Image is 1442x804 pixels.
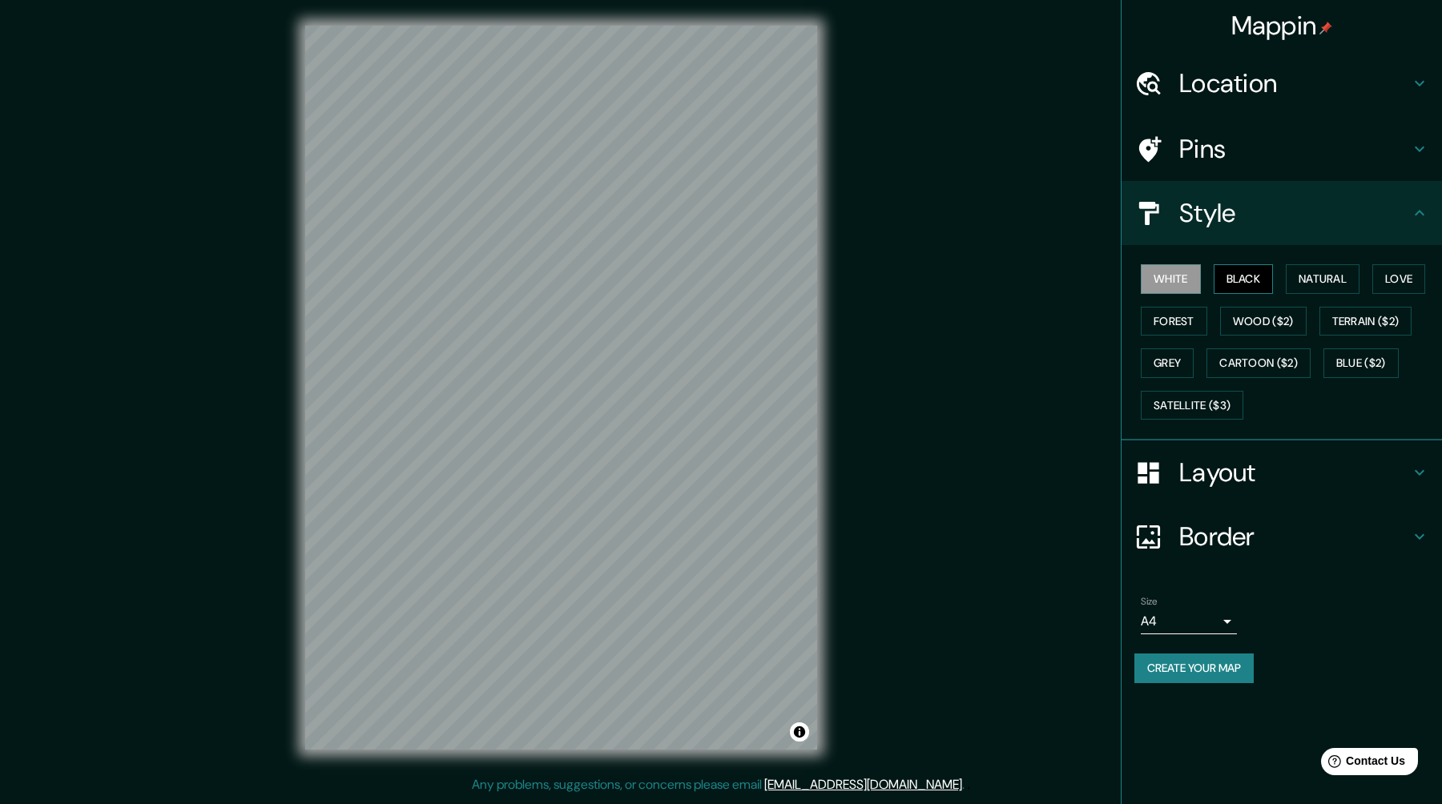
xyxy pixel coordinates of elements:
[1122,440,1442,505] div: Layout
[1122,51,1442,115] div: Location
[1299,742,1424,786] iframe: Help widget launcher
[1231,10,1333,42] h4: Mappin
[1286,264,1359,294] button: Natural
[1323,348,1399,378] button: Blue ($2)
[1319,22,1332,34] img: pin-icon.png
[1372,264,1425,294] button: Love
[1141,609,1237,634] div: A4
[1122,181,1442,245] div: Style
[472,775,965,794] p: Any problems, suggestions, or concerns please email .
[1179,456,1410,488] h4: Layout
[1179,521,1410,553] h4: Border
[1179,197,1410,229] h4: Style
[965,775,967,794] div: .
[1141,595,1158,609] label: Size
[1220,307,1307,336] button: Wood ($2)
[790,722,809,742] button: Toggle attribution
[1206,348,1311,378] button: Cartoon ($2)
[1134,653,1254,683] button: Create your map
[1141,391,1243,420] button: Satellite ($3)
[305,26,817,750] canvas: Map
[1319,307,1412,336] button: Terrain ($2)
[1214,264,1274,294] button: Black
[1179,133,1410,165] h4: Pins
[1141,307,1207,336] button: Forest
[967,775,970,794] div: .
[764,776,962,793] a: [EMAIL_ADDRESS][DOMAIN_NAME]
[1122,117,1442,181] div: Pins
[1179,67,1410,99] h4: Location
[1122,505,1442,569] div: Border
[1141,264,1201,294] button: White
[1141,348,1194,378] button: Grey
